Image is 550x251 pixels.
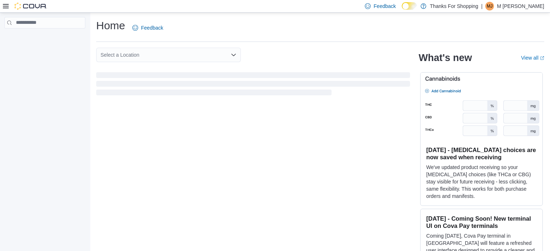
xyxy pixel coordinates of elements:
[485,2,494,10] div: M Johst
[426,146,537,161] h3: [DATE] - [MEDICAL_DATA] choices are now saved when receiving
[96,18,125,33] h1: Home
[231,52,236,58] button: Open list of options
[141,24,163,31] span: Feedback
[540,56,544,60] svg: External link
[402,2,417,10] input: Dark Mode
[430,2,478,10] p: Thanks For Shopping
[419,52,472,64] h2: What's new
[129,21,166,35] a: Feedback
[14,3,47,10] img: Cova
[521,55,544,61] a: View allExternal link
[487,2,493,10] span: MJ
[426,215,537,229] h3: [DATE] - Coming Soon! New terminal UI on Cova Pay terminals
[374,3,396,10] span: Feedback
[4,30,85,47] nav: Complex example
[497,2,544,10] p: M [PERSON_NAME]
[481,2,483,10] p: |
[426,164,537,200] p: We've updated product receiving so your [MEDICAL_DATA] choices (like THCa or CBG) stay visible fo...
[96,74,410,97] span: Loading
